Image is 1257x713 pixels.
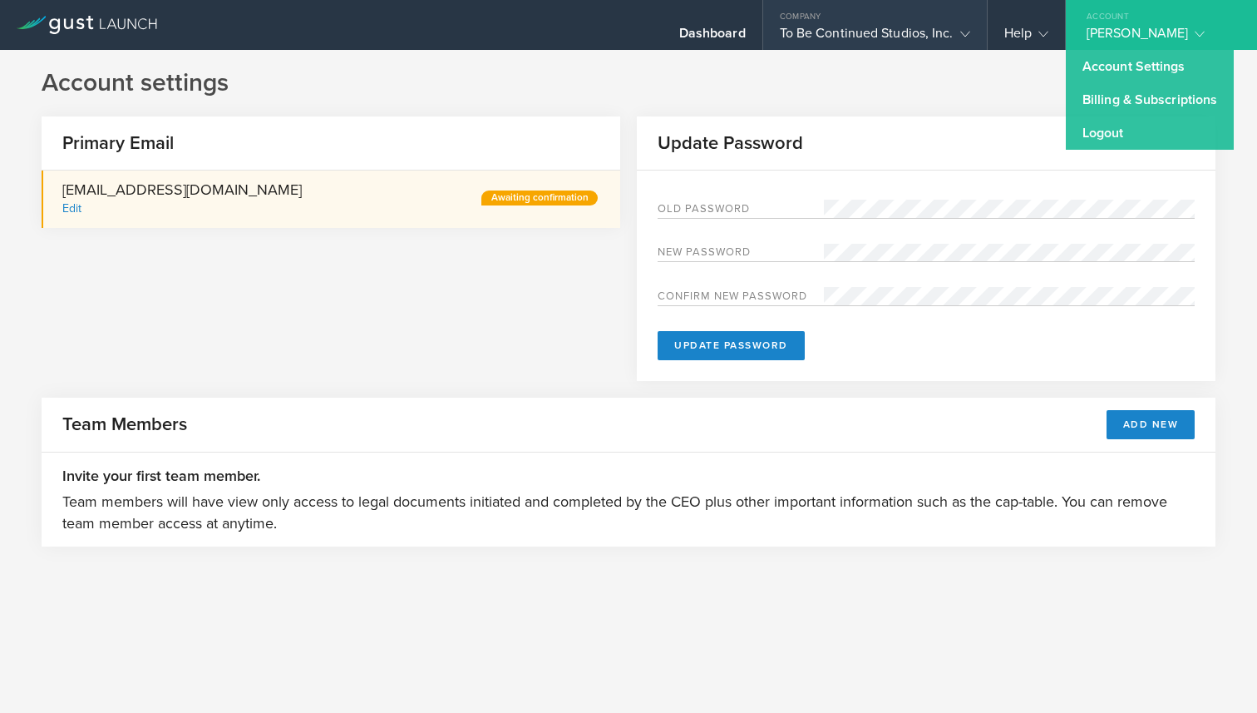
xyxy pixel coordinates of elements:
[637,131,803,156] h2: Update Password
[481,191,598,205] div: Awaiting confirmation
[1174,633,1257,713] iframe: Chat Widget
[679,25,746,50] div: Dashboard
[780,25,970,50] div: To Be Continued Studios, Inc.
[62,465,1195,487] h3: Invite your first team member.
[658,291,824,305] label: Confirm new password
[42,131,174,156] h2: Primary Email
[1004,25,1048,50] div: Help
[42,67,1215,100] h1: Account settings
[1107,410,1195,439] button: Add New
[658,331,805,360] button: Update Password
[62,413,187,437] h2: Team Members
[62,491,1195,534] p: Team members will have view only access to legal documents initiated and completed by the CEO plu...
[658,247,824,261] label: New password
[658,204,824,218] label: Old Password
[62,201,81,215] div: Edit
[62,179,302,220] div: [EMAIL_ADDRESS][DOMAIN_NAME]
[1087,25,1228,50] div: [PERSON_NAME]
